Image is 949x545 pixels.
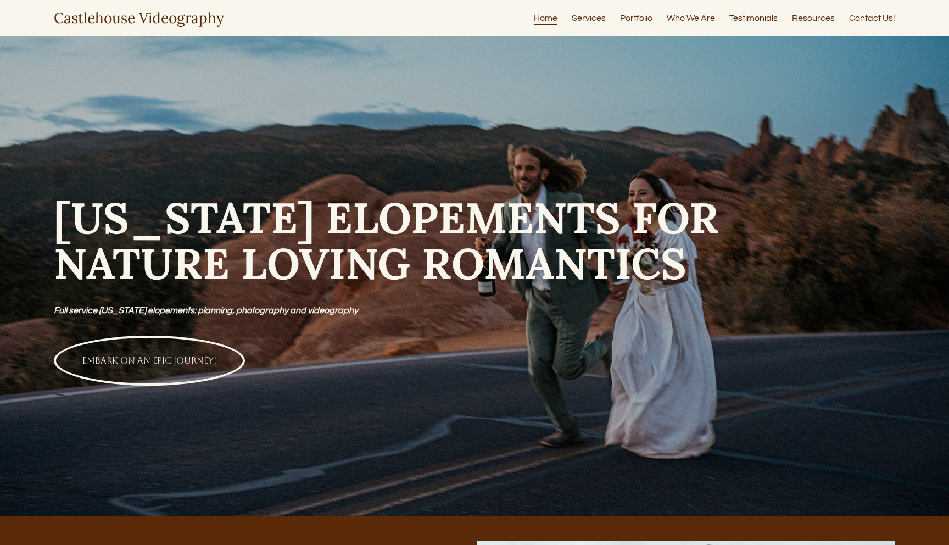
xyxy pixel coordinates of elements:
strong: [US_STATE] ELOPEMENTS FOR NATURE LOVING ROMANTICS [54,190,730,291]
em: Full service [US_STATE] elopements: planning, photography and videography [54,306,358,315]
a: Portfolio [620,10,652,25]
a: Castlehouse Videography [54,8,224,27]
a: Resources [792,10,835,25]
a: Who We Are [667,10,715,25]
a: Testimonials [729,10,778,25]
a: Home [534,10,557,25]
a: Contact Us! [849,10,895,25]
a: Services [572,10,606,25]
a: EMBARK ON AN EPIC JOURNEY! [54,336,245,386]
